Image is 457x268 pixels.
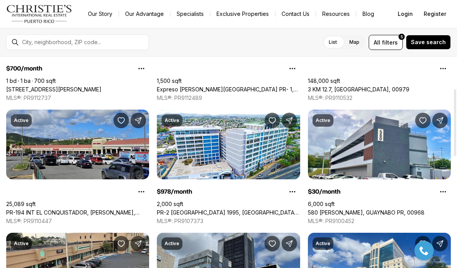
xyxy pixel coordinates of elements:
[285,184,300,199] button: Property options
[134,61,149,76] button: Property options
[131,236,146,251] button: Share Property
[356,9,380,19] a: Blog
[369,35,403,50] button: Allfilters5
[14,241,29,247] p: Active
[406,35,451,50] button: Save search
[165,117,179,124] p: Active
[435,61,451,76] button: Property options
[131,113,146,128] button: Share Property
[415,113,431,128] button: Save Property: 580 BUCHANAN
[113,113,129,128] button: Save Property: PR-194 INT EL CONQUISTADOR
[419,6,451,22] button: Register
[398,11,413,17] span: Login
[323,35,343,49] label: List
[165,241,179,247] p: Active
[82,9,119,19] a: Our Story
[432,113,448,128] button: Share Property
[265,236,280,251] button: Save Property: 252 PONCE DE LEON AVE
[411,39,446,45] span: Save search
[435,184,451,199] button: Property options
[157,86,300,93] a: Expreso Trujillo Alto PR- 1, TRUJILLO ALTO PR, 00976
[382,38,398,46] span: filters
[316,9,356,19] a: Resources
[265,113,280,128] button: Save Property: PR-2 METRO MEDICAL CENTER 1995
[282,113,297,128] button: Share Property
[6,209,149,216] a: PR-194 INT EL CONQUISTADOR, FAJARDO PR, 00738
[374,38,380,46] span: All
[424,11,446,17] span: Register
[275,9,316,19] button: Contact Us
[14,117,29,124] p: Active
[400,34,403,40] span: 5
[113,236,129,251] button: Save Property: Forest Hills PR-167 INT. CLL-15
[210,9,275,19] a: Exclusive Properties
[285,61,300,76] button: Property options
[282,236,297,251] button: Share Property
[308,86,409,93] a: 3 KM 12.7, CAROLINA PR, 00979
[6,86,101,93] a: 502 ANTILLAS #103, SAN JUAN PR, 00920
[415,236,431,251] button: Save Property: 290 JESÚS T. PIÑERO
[393,6,417,22] button: Login
[316,117,330,124] p: Active
[343,35,366,49] label: Map
[308,209,424,216] a: 580 BUCHANAN, GUAYNABO PR, 00968
[170,9,210,19] a: Specialists
[134,184,149,199] button: Property options
[432,236,448,251] button: Share Property
[6,5,72,23] img: logo
[316,241,330,247] p: Active
[119,9,170,19] a: Our Advantage
[157,209,300,216] a: PR-2 METRO MEDICAL CENTER 1995, BAYAMON PR, 00959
